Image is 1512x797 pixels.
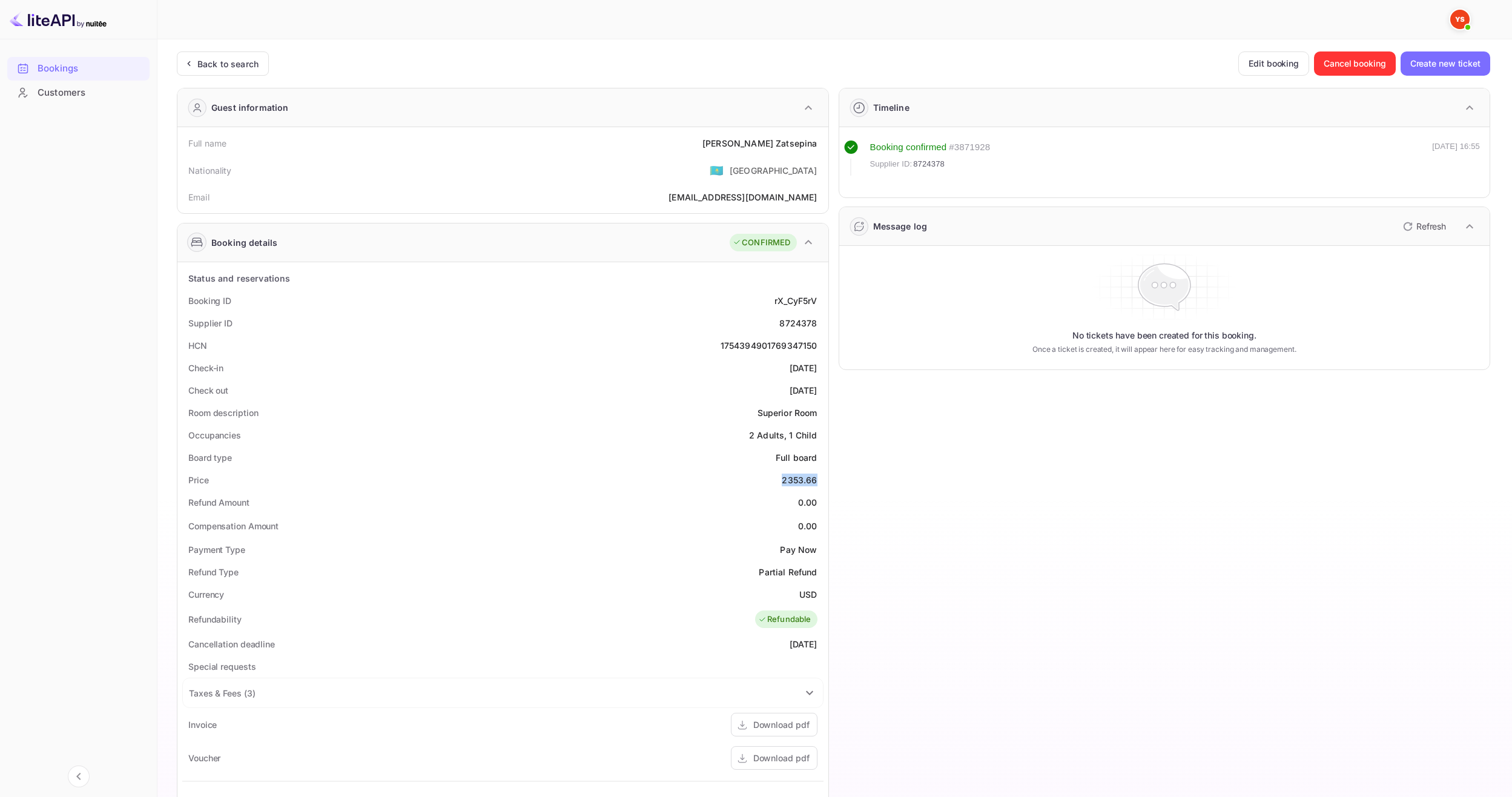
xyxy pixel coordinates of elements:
[758,406,817,419] div: Superior Room
[188,339,207,352] div: HCN
[188,613,242,626] div: Refundability
[1396,217,1451,236] button: Refresh
[10,10,107,29] img: LiteAPI logo
[188,317,233,329] div: Supplier ID
[211,236,277,249] div: Booking details
[759,566,817,578] div: Partial Refund
[188,164,232,177] div: Nationality
[7,81,150,104] a: Customers
[188,474,209,486] div: Price
[749,429,817,441] div: 2 Adults, 1 Child
[1401,51,1490,76] button: Create new ticket
[188,294,231,307] div: Booking ID
[790,384,817,397] div: [DATE]
[188,496,249,509] div: Refund Amount
[779,317,817,329] div: 8724378
[1432,141,1480,176] div: [DATE] 16:55
[733,237,790,249] div: CONFIRMED
[188,451,232,464] div: Board type
[183,678,823,707] div: Taxes & Fees (3)
[188,384,228,397] div: Check out
[782,474,817,486] div: 2353.66
[188,588,224,601] div: Currency
[870,158,913,170] span: Supplier ID:
[873,101,910,114] div: Timeline
[211,101,289,114] div: Guest information
[873,220,928,233] div: Message log
[188,191,210,203] div: Email
[7,81,150,105] div: Customers
[188,718,217,731] div: Invoice
[188,752,220,764] div: Voucher
[753,718,810,731] div: Download pdf
[7,57,150,79] a: Bookings
[188,362,223,374] div: Check-in
[188,566,239,578] div: Refund Type
[1238,51,1309,76] button: Edit booking
[188,520,279,532] div: Compensation Amount
[710,159,724,181] span: United States
[189,687,255,699] div: Taxes & Fees ( 3 )
[197,58,259,70] div: Back to search
[38,86,144,100] div: Customers
[758,613,811,626] div: Refundable
[188,543,245,556] div: Payment Type
[188,406,258,419] div: Room description
[949,141,990,154] div: # 3871928
[702,137,817,150] div: [PERSON_NAME] Zatsepina
[1314,51,1396,76] button: Cancel booking
[721,339,817,352] div: 1754394901769347150
[798,520,817,532] div: 0.00
[669,191,817,203] div: [EMAIL_ADDRESS][DOMAIN_NAME]
[1416,220,1446,233] p: Refresh
[188,638,275,650] div: Cancellation deadline
[798,496,817,509] div: 0.00
[774,294,817,307] div: rX_CyF5rV
[1450,10,1470,29] img: Yandex Support
[790,362,817,374] div: [DATE]
[753,752,810,764] div: Download pdf
[913,158,945,170] span: 8724378
[188,429,241,441] div: Occupancies
[1072,329,1256,342] p: No tickets have been created for this booking.
[790,638,817,650] div: [DATE]
[988,344,1341,355] p: Once a ticket is created, it will appear here for easy tracking and management.
[780,543,817,556] div: Pay Now
[776,451,817,464] div: Full board
[188,137,226,150] div: Full name
[68,766,90,787] button: Collapse navigation
[188,272,290,285] div: Status and reservations
[799,588,817,601] div: USD
[730,164,817,177] div: [GEOGRAPHIC_DATA]
[7,57,150,81] div: Bookings
[188,660,256,673] div: Special requests
[870,141,947,154] div: Booking confirmed
[38,62,144,76] div: Bookings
